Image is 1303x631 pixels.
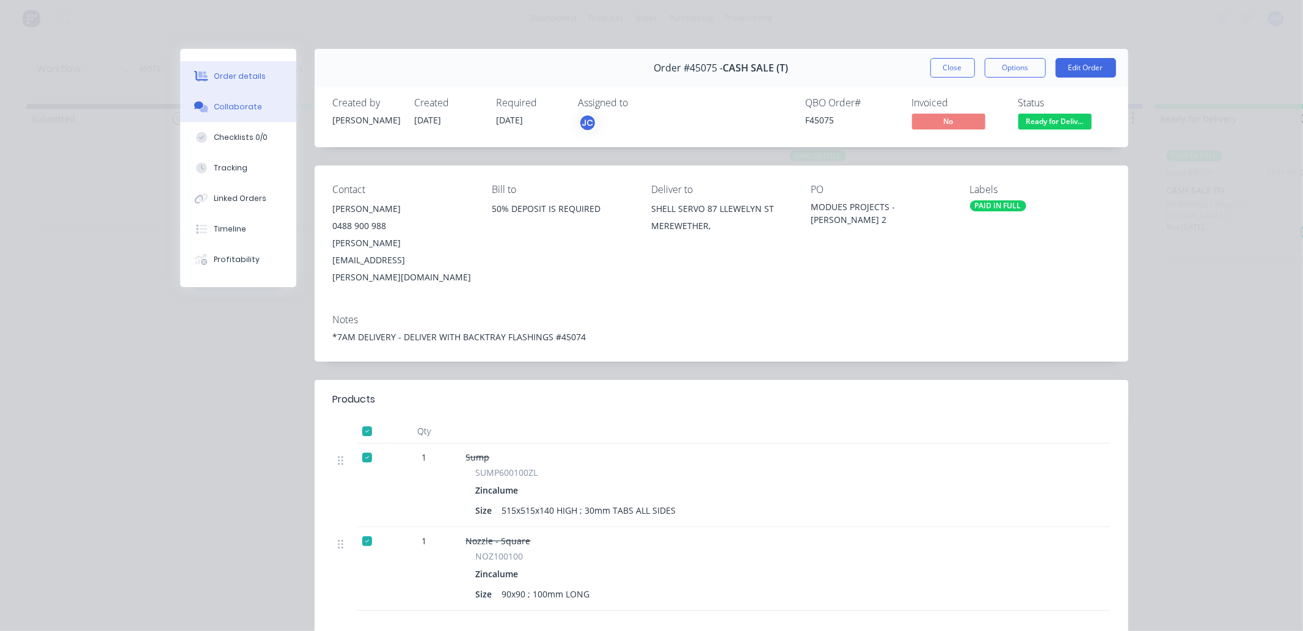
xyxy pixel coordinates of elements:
[811,200,951,226] div: MODUES PROJECTS - [PERSON_NAME] 2
[422,534,427,547] span: 1
[333,330,1110,343] div: *7AM DELIVERY - DELIVER WITH BACKTRAY FLASHINGS #45074
[466,451,490,463] span: Sump
[180,183,296,214] button: Linked Orders
[214,162,247,173] div: Tracking
[476,481,524,499] div: Zincalume
[1056,58,1116,78] button: Edit Order
[180,244,296,275] button: Profitability
[180,92,296,122] button: Collaborate
[806,97,897,109] div: QBO Order #
[1018,114,1092,132] button: Ready for Deliv...
[333,200,473,217] div: [PERSON_NAME]
[333,200,473,286] div: [PERSON_NAME]0488 900 988[PERSON_NAME][EMAIL_ADDRESS][PERSON_NAME][DOMAIN_NAME]
[651,200,791,217] div: SHELL SERVO 87 LLEWELYN ST
[492,200,632,239] div: 50% DEPOSIT IS REQUIRED
[1018,114,1092,129] span: Ready for Deliv...
[476,585,497,603] div: Size
[912,114,985,129] span: No
[497,114,524,126] span: [DATE]
[579,114,597,132] button: JC
[180,214,296,244] button: Timeline
[466,535,531,547] span: Nozzle - Square
[388,419,461,443] div: Qty
[214,254,260,265] div: Profitability
[651,200,791,239] div: SHELL SERVO 87 LLEWELYN STMEREWETHER,
[497,97,564,109] div: Required
[970,184,1110,195] div: Labels
[214,224,246,235] div: Timeline
[930,58,975,78] button: Close
[476,502,497,519] div: Size
[651,217,791,235] div: MEREWETHER,
[1018,97,1110,109] div: Status
[497,502,681,519] div: 515x515x140 HIGH ; 30mm TABS ALL SIDES
[476,466,538,479] span: SUMP600100ZL
[970,200,1026,211] div: PAID IN FULL
[333,97,400,109] div: Created by
[214,71,266,82] div: Order details
[651,184,791,195] div: Deliver to
[654,62,723,74] span: Order #45075 -
[476,550,524,563] span: NOZ100100
[579,97,701,109] div: Assigned to
[180,122,296,153] button: Checklists 0/0
[180,61,296,92] button: Order details
[912,97,1004,109] div: Invoiced
[333,114,400,126] div: [PERSON_NAME]
[492,184,632,195] div: Bill to
[214,101,262,112] div: Collaborate
[806,114,897,126] div: F45075
[333,314,1110,326] div: Notes
[415,114,442,126] span: [DATE]
[214,132,268,143] div: Checklists 0/0
[422,451,427,464] span: 1
[214,193,266,204] div: Linked Orders
[333,235,473,286] div: [PERSON_NAME][EMAIL_ADDRESS][PERSON_NAME][DOMAIN_NAME]
[497,585,595,603] div: 90x90 ; 100mm LONG
[333,217,473,235] div: 0488 900 988
[333,392,376,407] div: Products
[180,153,296,183] button: Tracking
[723,62,789,74] span: CASH SALE (T)
[333,184,473,195] div: Contact
[985,58,1046,78] button: Options
[415,97,482,109] div: Created
[492,200,632,217] div: 50% DEPOSIT IS REQUIRED
[476,565,524,583] div: Zincalume
[811,184,951,195] div: PO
